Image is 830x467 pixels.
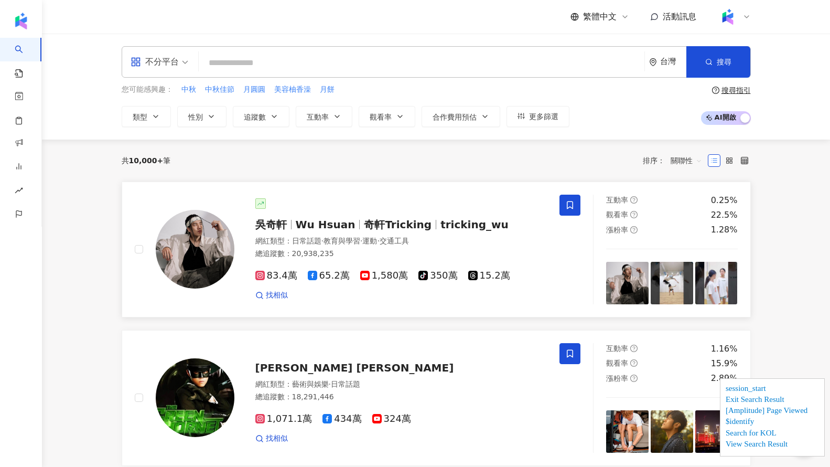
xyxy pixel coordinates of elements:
[630,226,638,234] span: question-circle
[630,359,638,367] span: question-circle
[331,380,360,388] span: 日常話題
[255,362,454,374] span: [PERSON_NAME] [PERSON_NAME]
[440,218,509,231] span: tricking_wu
[307,113,329,121] span: 互動率
[726,417,819,428] div: $identify
[583,11,617,23] span: 繁體中文
[321,237,324,245] span: ·
[255,413,312,424] span: 1,071.1萬
[726,395,819,406] div: Exit Search Result
[204,84,235,95] button: 中秋佳節
[671,152,702,169] span: 關聯性
[370,113,392,121] span: 觀看率
[651,262,693,304] img: post-image
[372,413,411,424] span: 324萬
[711,195,738,206] div: 0.25%
[418,270,457,281] span: 350萬
[266,290,288,301] span: 找相似
[133,113,147,121] span: 類型
[606,226,628,234] span: 漲粉率
[433,113,477,121] span: 合作費用預估
[630,196,638,204] span: question-circle
[131,54,179,70] div: 不分平台
[468,270,510,281] span: 15.2萬
[255,379,547,390] div: 網紅類型 ：
[360,237,362,245] span: ·
[122,182,751,317] a: KOL Avatar吳奇軒Wu Hsuan奇軒Trickingtricking_wu網紅類型：日常話題·教育與學習·運動·交通工具總追蹤數：20,938,23583.4萬65.2萬1,580萬3...
[711,358,738,369] div: 15.9%
[188,113,203,121] span: 性別
[329,380,331,388] span: ·
[721,86,751,94] div: 搜尋指引
[606,410,649,453] img: post-image
[359,106,415,127] button: 觀看率
[15,38,36,79] a: search
[205,84,234,95] span: 中秋佳節
[243,84,265,95] span: 月圓圓
[255,270,297,281] span: 83.4萬
[320,84,335,95] span: 月餅
[15,180,23,204] span: rise
[122,330,751,466] a: KOL Avatar[PERSON_NAME] [PERSON_NAME]網紅類型：藝術與娛樂·日常話題總追蹤數：18,291,4461,071.1萬434萬324萬找相似互動率question...
[181,84,196,95] span: 中秋
[244,113,266,121] span: 追蹤數
[651,410,693,453] img: post-image
[156,358,234,437] img: KOL Avatar
[122,106,171,127] button: 類型
[177,106,227,127] button: 性別
[606,196,628,204] span: 互動率
[630,211,638,218] span: question-circle
[606,210,628,219] span: 觀看率
[711,373,738,384] div: 2.89%
[292,380,329,388] span: 藝術與娛樂
[122,84,173,95] span: 您可能感興趣：
[606,374,628,383] span: 漲粉率
[13,13,29,29] img: logo icon
[156,210,234,289] img: KOL Avatar
[506,106,569,127] button: 更多篩選
[122,156,171,165] div: 共 筆
[718,7,738,27] img: Kolr%20app%20icon%20%281%29.png
[712,87,719,94] span: question-circle
[243,84,266,95] button: 月圓圓
[726,384,819,395] div: session_start
[643,152,708,169] div: 排序：
[362,237,377,245] span: 運動
[695,410,738,453] img: post-image
[292,237,321,245] span: 日常話題
[266,433,288,444] span: 找相似
[695,262,738,304] img: post-image
[726,429,819,440] div: Search for KOL
[711,343,738,355] div: 1.16%
[377,237,379,245] span: ·
[717,58,731,66] span: 搜尋
[529,112,558,121] span: 更多篩選
[726,406,819,417] div: [Amplitude] Page Viewed
[255,392,547,402] div: 總追蹤數 ： 18,291,446
[649,58,657,66] span: environment
[606,344,628,353] span: 互動率
[255,218,287,231] span: 吳奇軒
[711,224,738,236] div: 1.28%
[324,237,360,245] span: 教育與學習
[663,12,696,22] span: 活動訊息
[129,156,164,165] span: 10,000+
[255,236,547,247] div: 網紅類型 ：
[296,218,355,231] span: Wu Hsuan
[606,262,649,304] img: post-image
[255,249,547,259] div: 總追蹤數 ： 20,938,235
[364,218,432,231] span: 奇軒Tricking
[686,46,750,78] button: 搜尋
[726,440,819,451] div: View Search Result
[233,106,289,127] button: 追蹤數
[296,106,352,127] button: 互動率
[606,359,628,367] span: 觀看率
[274,84,311,95] button: 美容柚香澡
[360,270,408,281] span: 1,580萬
[660,57,686,66] div: 台灣
[255,433,288,444] a: 找相似
[322,413,361,424] span: 434萬
[181,84,197,95] button: 中秋
[630,375,638,382] span: question-circle
[422,106,500,127] button: 合作費用預估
